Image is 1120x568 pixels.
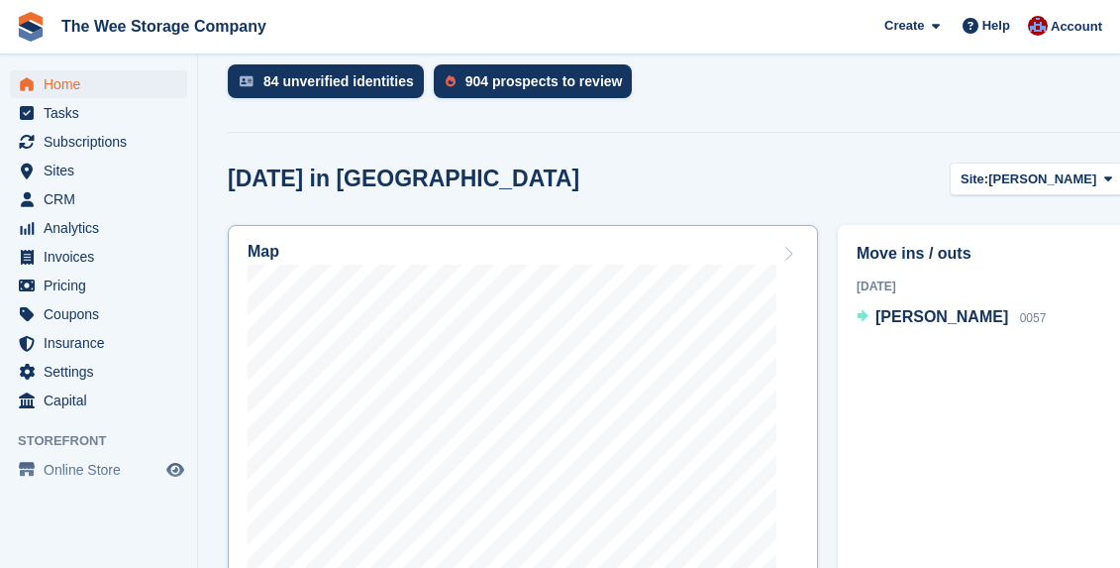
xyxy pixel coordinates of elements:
img: prospect-51fa495bee0391a8d652442698ab0144808aea92771e9ea1ae160a38d050c398.svg [446,75,456,87]
img: verify_identity-adf6edd0f0f0b5bbfe63781bf79b02c33cf7c696d77639b501bdc392416b5a36.svg [240,75,254,87]
img: Scott Ritchie [1028,16,1048,36]
a: menu [10,70,187,98]
span: Sites [44,157,162,184]
span: [PERSON_NAME] [875,308,1008,325]
img: stora-icon-8386f47178a22dfd0bd8f6a31ec36ba5ce8667c1dd55bd0f319d3a0aa187defe.svg [16,12,46,42]
span: Tasks [44,99,162,127]
div: 84 unverified identities [263,73,414,89]
a: menu [10,185,187,213]
a: menu [10,243,187,271]
span: CRM [44,185,162,213]
span: 0057 [1020,311,1047,325]
a: menu [10,272,187,299]
a: menu [10,387,187,414]
span: Insurance [44,329,162,357]
div: 904 prospects to review [465,73,623,89]
a: menu [10,157,187,184]
a: menu [10,300,187,328]
a: Preview store [163,458,187,482]
span: Analytics [44,214,162,242]
span: Online Store [44,456,162,484]
a: menu [10,358,187,386]
span: Invoices [44,243,162,271]
a: menu [10,329,187,357]
a: 84 unverified identities [228,64,434,108]
span: Pricing [44,272,162,299]
span: Help [982,16,1010,36]
a: [PERSON_NAME] 0057 [857,305,1046,331]
span: Capital [44,387,162,414]
span: Storefront [18,431,197,451]
span: Home [44,70,162,98]
a: 904 prospects to review [434,64,643,108]
span: Account [1051,17,1102,37]
a: menu [10,456,187,484]
a: menu [10,99,187,127]
a: The Wee Storage Company [53,10,274,43]
h2: [DATE] in [GEOGRAPHIC_DATA] [228,166,579,192]
span: Site: [961,170,988,189]
span: Settings [44,358,162,386]
span: Create [884,16,924,36]
a: menu [10,214,187,242]
h2: Map [248,243,279,261]
span: Coupons [44,300,162,328]
span: Subscriptions [44,128,162,156]
span: [PERSON_NAME] [988,170,1096,189]
a: menu [10,128,187,156]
